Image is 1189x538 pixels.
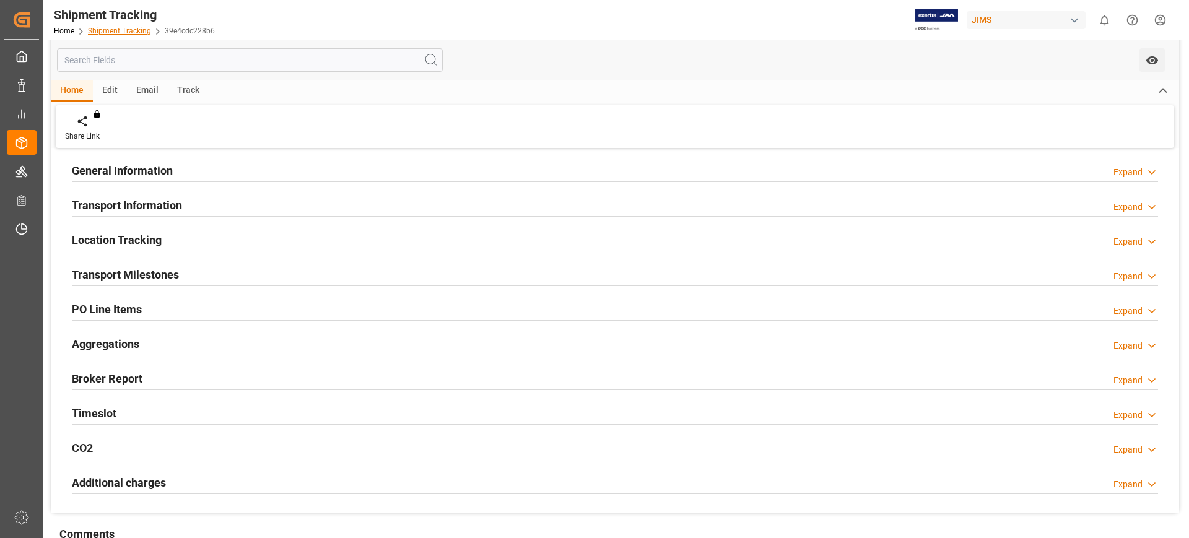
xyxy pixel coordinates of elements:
[72,440,93,456] h2: CO2
[1113,339,1143,352] div: Expand
[1113,305,1143,318] div: Expand
[915,9,958,31] img: Exertis%20JAM%20-%20Email%20Logo.jpg_1722504956.jpg
[967,8,1091,32] button: JIMS
[72,474,166,491] h2: Additional charges
[72,266,179,283] h2: Transport Milestones
[72,405,116,422] h2: Timeslot
[1113,443,1143,456] div: Expand
[93,80,127,102] div: Edit
[1118,6,1146,34] button: Help Center
[51,80,93,102] div: Home
[88,27,151,35] a: Shipment Tracking
[967,11,1086,29] div: JIMS
[1091,6,1118,34] button: show 0 new notifications
[54,6,215,24] div: Shipment Tracking
[72,197,182,214] h2: Transport Information
[72,301,142,318] h2: PO Line Items
[1113,166,1143,179] div: Expand
[127,80,168,102] div: Email
[1113,478,1143,491] div: Expand
[72,336,139,352] h2: Aggregations
[1113,374,1143,387] div: Expand
[1139,48,1165,72] button: open menu
[1113,235,1143,248] div: Expand
[72,232,162,248] h2: Location Tracking
[1113,409,1143,422] div: Expand
[1113,270,1143,283] div: Expand
[72,162,173,179] h2: General Information
[1113,201,1143,214] div: Expand
[72,370,142,387] h2: Broker Report
[57,48,443,72] input: Search Fields
[168,80,209,102] div: Track
[54,27,74,35] a: Home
